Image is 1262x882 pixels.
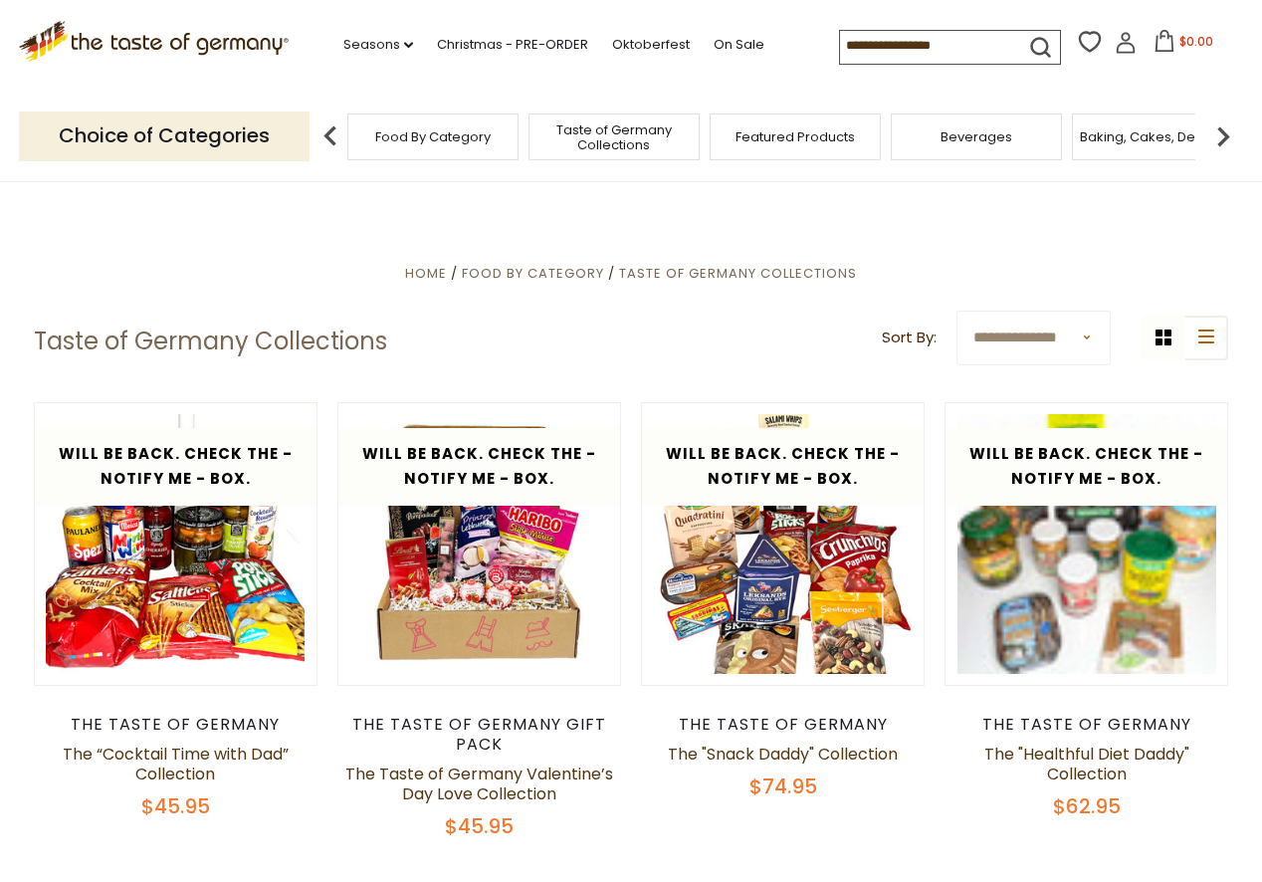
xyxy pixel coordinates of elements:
span: $45.95 [445,812,514,840]
a: Food By Category [375,129,491,144]
a: Baking, Cakes, Desserts [1080,129,1234,144]
a: Oktoberfest [612,34,690,56]
span: $74.95 [749,772,817,800]
a: Christmas - PRE-ORDER [437,34,588,56]
span: $62.95 [1053,792,1121,820]
a: The Taste of Germany Valentine’s Day Love Collection [345,763,613,805]
img: The “Cocktail Time with Dad” Collection [35,403,316,685]
a: The "Healthful Diet Daddy" Collection [984,743,1189,785]
a: Food By Category [462,264,604,283]
label: Sort By: [882,326,937,350]
span: $45.95 [141,792,210,820]
div: The Taste of Germany Gift Pack [337,715,621,755]
div: The Taste of Germany [641,715,925,735]
a: The "Snack Daddy" Collection [668,743,898,766]
div: The Taste of Germany [945,715,1228,735]
span: $0.00 [1179,33,1213,50]
a: Seasons [343,34,413,56]
button: $0.00 [1141,30,1225,60]
a: The “Cocktail Time with Dad” Collection [63,743,289,785]
h1: Taste of Germany Collections [34,327,387,356]
a: Featured Products [736,129,855,144]
img: The Taste of Germany Valentine’s Day Love Collection [338,403,620,685]
div: The Taste of Germany [34,715,317,735]
img: next arrow [1203,116,1243,156]
a: Taste of Germany Collections [619,264,857,283]
a: Taste of Germany Collections [534,122,694,152]
a: Home [405,264,447,283]
p: Choice of Categories [19,111,310,160]
img: The "Healthful Diet Daddy" Collection [946,403,1227,685]
img: The "Snack Daddy" Collection [642,403,924,685]
a: On Sale [714,34,764,56]
img: previous arrow [311,116,350,156]
a: Beverages [941,129,1012,144]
